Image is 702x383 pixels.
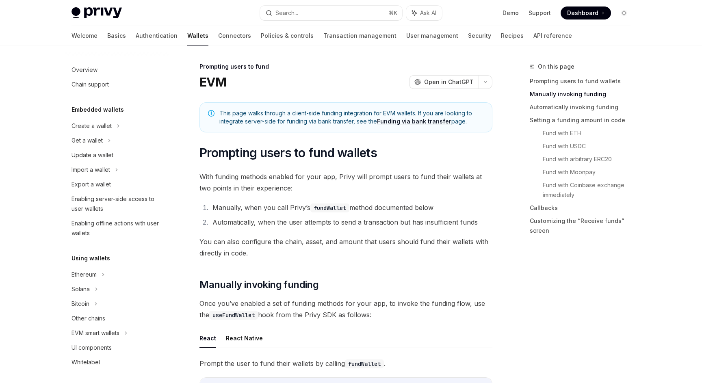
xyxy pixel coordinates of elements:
[71,65,97,75] div: Overview
[543,140,637,153] a: Fund with USDC
[65,192,169,216] a: Enabling server-side access to user wallets
[543,153,637,166] a: Fund with arbitrary ERC20
[71,253,110,263] h5: Using wallets
[199,145,377,160] span: Prompting users to fund wallets
[501,26,524,45] a: Recipes
[71,219,164,238] div: Enabling offline actions with user wallets
[199,171,492,194] span: With funding methods enabled for your app, Privy will prompt users to fund their wallets at two p...
[71,26,97,45] a: Welcome
[71,121,112,131] div: Create a wallet
[71,270,97,279] div: Ethereum
[187,26,208,45] a: Wallets
[543,179,637,201] a: Fund with Coinbase exchange immediately
[420,9,436,17] span: Ask AI
[533,26,572,45] a: API reference
[71,136,103,145] div: Get a wallet
[530,201,637,214] a: Callbacks
[71,150,113,160] div: Update a wallet
[199,298,492,320] span: Once you’ve enabled a set of funding methods for your app, to invoke the funding flow, use the ho...
[71,80,109,89] div: Chain support
[543,166,637,179] a: Fund with Moonpay
[538,62,574,71] span: On this page
[530,88,637,101] a: Manually invoking funding
[345,359,384,368] code: fundWallet
[260,6,402,20] button: Search...⌘K
[409,75,479,89] button: Open in ChatGPT
[199,358,492,369] span: Prompt the user to fund their wallets by calling .
[71,357,100,367] div: Whitelabel
[377,118,451,125] a: Funding via bank transfer
[275,8,298,18] div: Search...
[389,10,397,16] span: ⌘ K
[617,6,630,19] button: Toggle dark mode
[199,75,226,89] h1: EVM
[65,311,169,326] a: Other chains
[71,7,122,19] img: light logo
[424,78,474,86] span: Open in ChatGPT
[210,216,492,228] li: Automatically, when the user attempts to send a transaction but has insufficient funds
[71,180,111,189] div: Export a wallet
[529,9,551,17] a: Support
[218,26,251,45] a: Connectors
[561,6,611,19] a: Dashboard
[310,203,349,212] code: fundWallet
[65,177,169,192] a: Export a wallet
[71,165,110,175] div: Import a wallet
[65,216,169,240] a: Enabling offline actions with user wallets
[530,101,637,114] a: Automatically invoking funding
[406,6,442,20] button: Ask AI
[567,9,598,17] span: Dashboard
[136,26,178,45] a: Authentication
[65,63,169,77] a: Overview
[71,284,90,294] div: Solana
[199,278,318,291] span: Manually invoking funding
[530,114,637,127] a: Setting a funding amount in code
[71,314,105,323] div: Other chains
[65,340,169,355] a: UI components
[543,127,637,140] a: Fund with ETH
[208,110,214,117] svg: Note
[199,236,492,259] span: You can also configure the chain, asset, and amount that users should fund their wallets with dir...
[210,202,492,213] li: Manually, when you call Privy’s method documented below
[406,26,458,45] a: User management
[219,109,484,126] span: This page walks through a client-side funding integration for EVM wallets. If you are looking to ...
[199,63,492,71] div: Prompting users to fund
[261,26,314,45] a: Policies & controls
[530,75,637,88] a: Prompting users to fund wallets
[199,329,216,348] button: React
[323,26,396,45] a: Transaction management
[209,311,258,320] code: useFundWallet
[65,148,169,162] a: Update a wallet
[71,343,112,353] div: UI components
[468,26,491,45] a: Security
[71,299,89,309] div: Bitcoin
[65,355,169,370] a: Whitelabel
[71,328,119,338] div: EVM smart wallets
[71,105,124,115] h5: Embedded wallets
[65,77,169,92] a: Chain support
[107,26,126,45] a: Basics
[226,329,263,348] button: React Native
[530,214,637,237] a: Customizing the “Receive funds” screen
[71,194,164,214] div: Enabling server-side access to user wallets
[503,9,519,17] a: Demo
